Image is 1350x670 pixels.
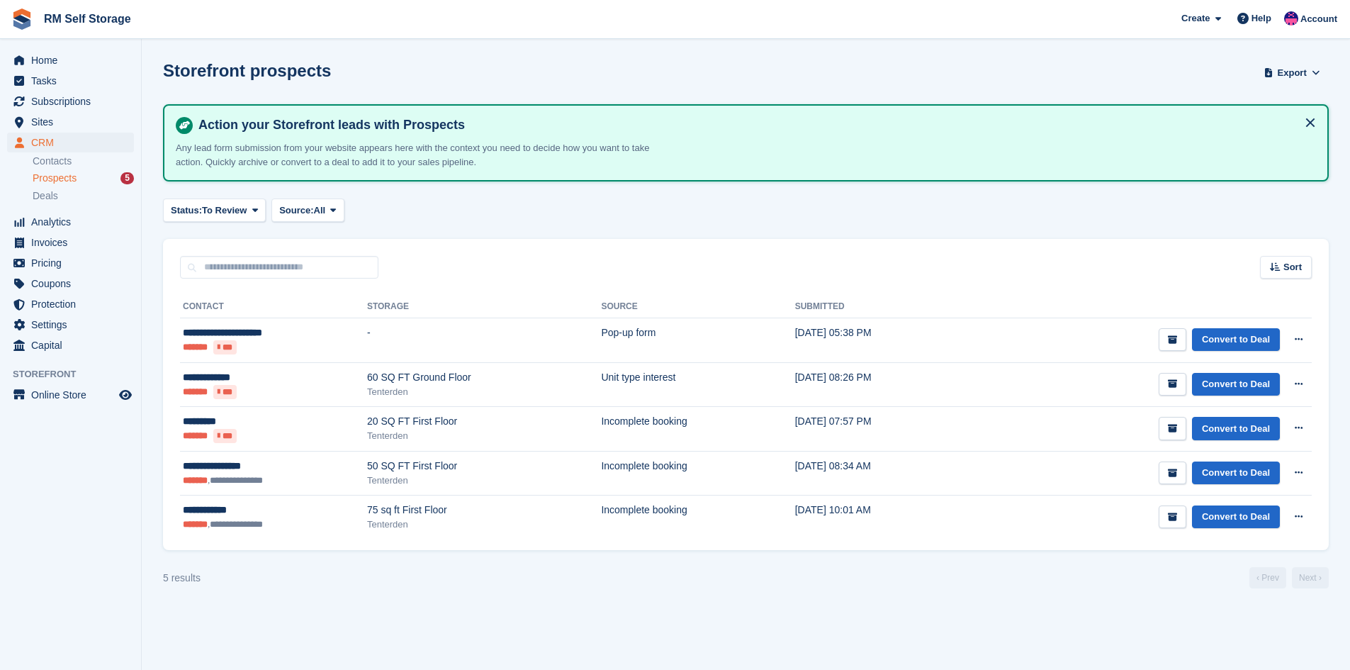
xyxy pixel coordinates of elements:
span: Prospects [33,172,77,185]
div: 5 [120,172,134,184]
img: Roger Marsh [1284,11,1298,26]
a: menu [7,112,134,132]
span: Subscriptions [31,91,116,111]
button: Source: All [271,199,344,222]
div: 60 SQ FT Ground Floor [367,370,601,385]
a: Next [1292,567,1329,588]
th: Source [601,296,794,318]
span: Online Store [31,385,116,405]
a: Convert to Deal [1192,462,1280,485]
span: Account [1300,12,1337,26]
td: Incomplete booking [601,407,794,452]
span: CRM [31,133,116,152]
nav: Page [1247,567,1332,588]
span: Protection [31,294,116,314]
div: Tenterden [367,385,601,399]
a: menu [7,212,134,232]
td: [DATE] 08:26 PM [795,362,967,407]
div: 50 SQ FT First Floor [367,459,601,474]
h4: Action your Storefront leads with Prospects [193,117,1316,133]
span: Storefront [13,367,141,381]
a: Convert to Deal [1192,373,1280,396]
div: Tenterden [367,518,601,532]
a: menu [7,133,134,152]
td: - [367,318,601,363]
a: menu [7,315,134,335]
td: Unit type interest [601,362,794,407]
td: Incomplete booking [601,451,794,495]
div: 20 SQ FT First Floor [367,414,601,429]
a: menu [7,385,134,405]
span: Status: [171,203,202,218]
td: [DATE] 05:38 PM [795,318,967,363]
a: Deals [33,189,134,203]
span: Export [1278,66,1307,80]
a: Convert to Deal [1192,417,1280,440]
span: Invoices [31,233,116,252]
a: Previous [1249,567,1286,588]
span: Help [1251,11,1271,26]
a: menu [7,274,134,294]
a: menu [7,294,134,314]
h1: Storefront prospects [163,61,331,80]
a: menu [7,335,134,355]
a: menu [7,71,134,91]
span: Analytics [31,212,116,232]
th: Submitted [795,296,967,318]
td: [DATE] 08:34 AM [795,451,967,495]
span: Capital [31,335,116,355]
a: Prospects 5 [33,171,134,186]
img: stora-icon-8386f47178a22dfd0bd8f6a31ec36ba5ce8667c1dd55bd0f319d3a0aa187defe.svg [11,9,33,30]
th: Contact [180,296,367,318]
div: Tenterden [367,429,601,443]
td: [DATE] 10:01 AM [795,496,967,540]
a: Contacts [33,155,134,168]
a: menu [7,253,134,273]
th: Storage [367,296,601,318]
div: 75 sq ft First Floor [367,503,601,518]
a: menu [7,91,134,111]
span: Pricing [31,253,116,273]
td: Pop-up form [601,318,794,363]
p: Any lead form submission from your website appears here with the context you need to decide how y... [176,141,672,169]
a: Convert to Deal [1192,506,1280,529]
a: Convert to Deal [1192,328,1280,352]
span: Settings [31,315,116,335]
span: Coupons [31,274,116,294]
span: Sort [1283,260,1302,274]
span: Home [31,50,116,70]
td: [DATE] 07:57 PM [795,407,967,452]
a: RM Self Storage [38,7,137,30]
span: Create [1181,11,1210,26]
button: Status: To Review [163,199,266,222]
td: Incomplete booking [601,496,794,540]
a: Preview store [117,386,134,403]
span: Source: [279,203,313,218]
a: menu [7,233,134,252]
div: Tenterden [367,474,601,488]
span: Sites [31,112,116,132]
span: To Review [202,203,247,218]
div: 5 results [163,571,201,586]
a: menu [7,50,134,70]
span: Deals [33,189,58,203]
button: Export [1261,61,1323,84]
span: All [314,203,326,218]
span: Tasks [31,71,116,91]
